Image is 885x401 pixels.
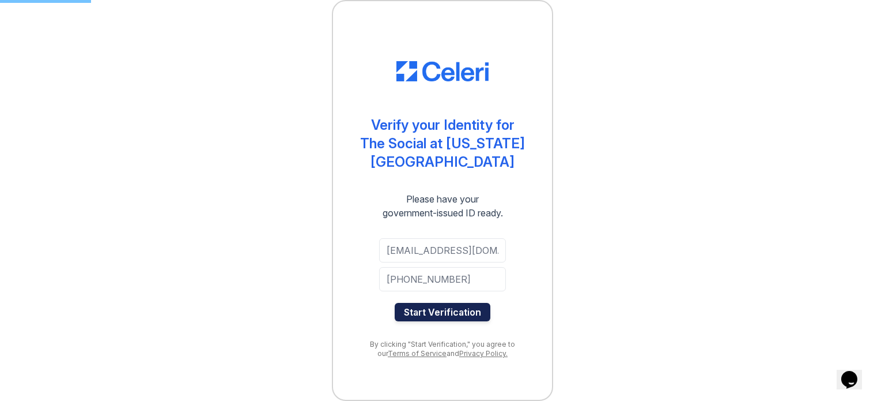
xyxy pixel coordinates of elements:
[459,349,508,358] a: Privacy Policy.
[395,303,490,321] button: Start Verification
[396,61,489,82] img: CE_Logo_Blue-a8612792a0a2168367f1c8372b55b34899dd931a85d93a1a3d3e32e68fde9ad4.png
[356,340,529,358] div: By clicking "Start Verification," you agree to our and
[388,349,447,358] a: Terms of Service
[356,116,529,171] div: Verify your Identity for The Social at [US_STATE][GEOGRAPHIC_DATA]
[379,238,506,263] input: Email
[362,192,524,220] div: Please have your government-issued ID ready.
[837,355,873,389] iframe: chat widget
[379,267,506,291] input: Phone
